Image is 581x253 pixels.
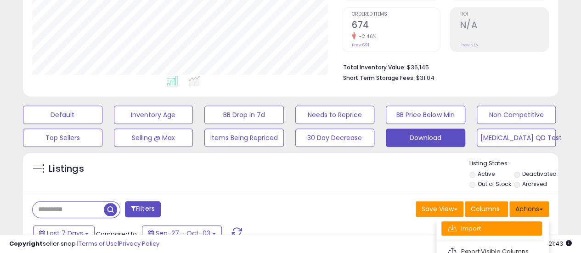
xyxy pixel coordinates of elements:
span: Compared to: [96,230,138,238]
button: Download [386,129,465,147]
button: Filters [125,201,161,217]
label: Archived [522,180,547,188]
button: BB Drop in 7d [204,106,284,124]
b: Total Inventory Value: [343,63,406,71]
button: Sep-27 - Oct-03 [142,225,222,241]
a: Terms of Use [79,239,118,248]
label: Deactivated [522,170,557,178]
h2: 674 [352,20,440,32]
button: Top Sellers [23,129,102,147]
span: $31.04 [416,73,434,82]
button: Save View [416,201,463,217]
button: Non Competitive [477,106,556,124]
div: seller snap | | [9,240,159,248]
button: Inventory Age [114,106,193,124]
small: Prev: 691 [352,42,369,48]
strong: Copyright [9,239,43,248]
small: Prev: N/A [460,42,478,48]
button: Needs to Reprice [295,106,375,124]
button: Last 7 Days [33,225,95,241]
span: Ordered Items [352,12,440,17]
span: Columns [471,204,500,214]
h5: Listings [49,163,84,175]
h2: N/A [460,20,548,32]
li: $36,145 [343,61,542,72]
span: 2025-10-11 21:43 GMT [534,239,572,248]
small: -2.46% [356,33,377,40]
button: Default [23,106,102,124]
button: Actions [509,201,549,217]
span: Last 7 Days [47,229,83,238]
b: Short Term Storage Fees: [343,74,415,82]
button: Selling @ Max [114,129,193,147]
button: Items Being Repriced [204,129,284,147]
label: Out of Stock [477,180,511,188]
a: Privacy Policy [119,239,159,248]
button: Columns [465,201,508,217]
span: Sep-27 - Oct-03 [156,229,210,238]
button: BB Price Below Min [386,106,465,124]
p: Listing States: [469,159,558,168]
label: Active [477,170,494,178]
button: 30 Day Decrease [295,129,375,147]
a: Import [441,221,542,236]
span: ROI [460,12,548,17]
button: [MEDICAL_DATA] QD Test [477,129,556,147]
